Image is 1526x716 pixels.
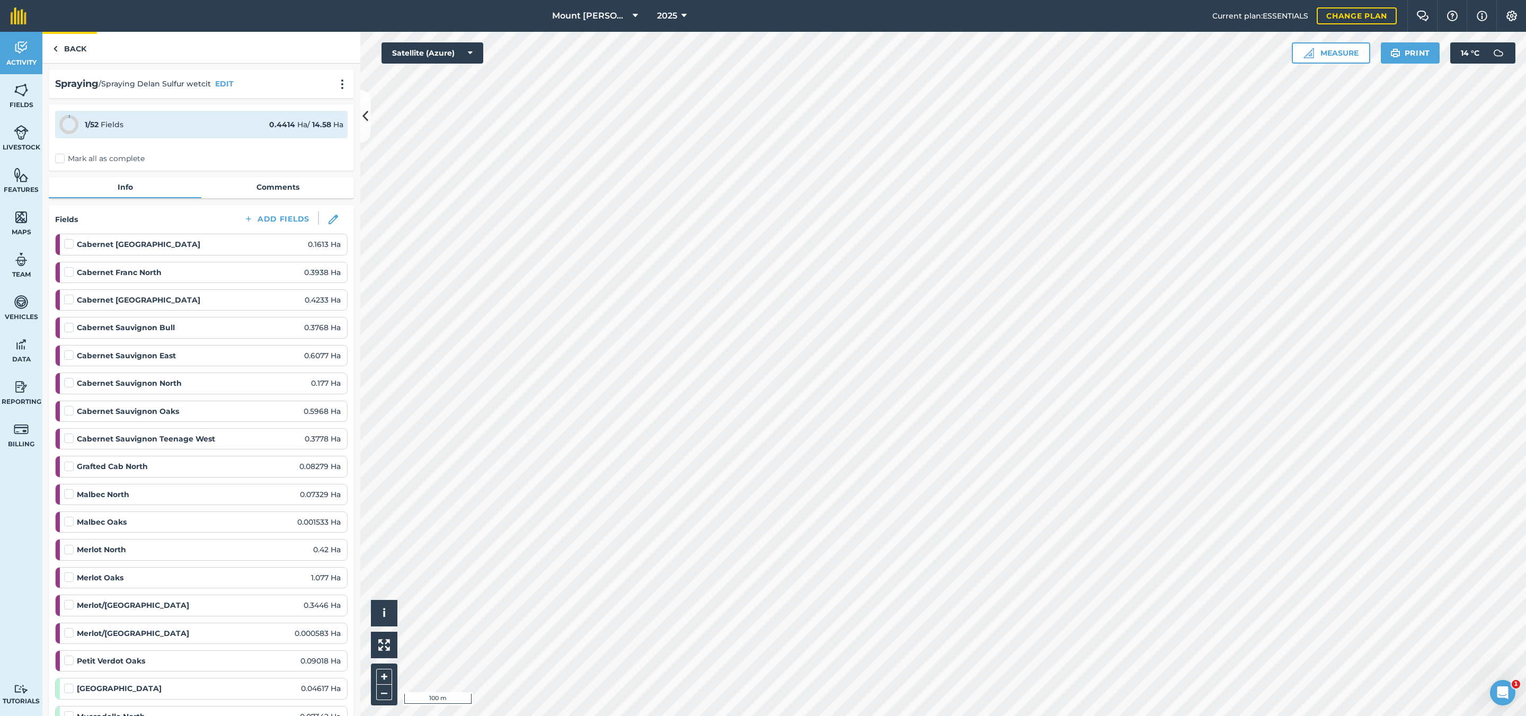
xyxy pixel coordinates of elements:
[269,120,295,129] strong: 0.4414
[304,599,341,611] span: 0.3446 Ha
[14,82,29,98] img: svg+xml;base64,PHN2ZyB4bWxucz0iaHR0cDovL3d3dy53My5vcmcvMjAwMC9zdmciIHdpZHRoPSI1NiIgaGVpZ2h0PSI2MC...
[55,76,99,92] h2: Spraying
[77,489,129,500] strong: Malbec North
[55,214,78,225] h4: Fields
[295,627,341,639] span: 0.000583 Ha
[99,78,211,90] span: / Spraying Delan Sulfur wetcit
[1512,680,1520,688] span: 1
[77,655,145,667] strong: Petit Verdot Oaks
[77,267,162,278] strong: Cabernet Franc North
[49,177,201,197] a: Info
[14,167,29,183] img: svg+xml;base64,PHN2ZyB4bWxucz0iaHR0cDovL3d3dy53My5vcmcvMjAwMC9zdmciIHdpZHRoPSI1NiIgaGVpZ2h0PSI2MC...
[1390,47,1400,59] img: svg+xml;base64,PHN2ZyB4bWxucz0iaHR0cDovL3d3dy53My5vcmcvMjAwMC9zdmciIHdpZHRoPSIxOSIgaGVpZ2h0PSIyNC...
[14,125,29,140] img: svg+xml;base64,PD94bWwgdmVyc2lvbj0iMS4wIiBlbmNvZGluZz0idXRmLTgiPz4KPCEtLSBHZW5lcmF0b3I6IEFkb2JlIE...
[1292,42,1370,64] button: Measure
[201,177,354,197] a: Comments
[14,209,29,225] img: svg+xml;base64,PHN2ZyB4bWxucz0iaHR0cDovL3d3dy53My5vcmcvMjAwMC9zdmciIHdpZHRoPSI1NiIgaGVpZ2h0PSI2MC...
[14,337,29,352] img: svg+xml;base64,PD94bWwgdmVyc2lvbj0iMS4wIiBlbmNvZGluZz0idXRmLTgiPz4KPCEtLSBHZW5lcmF0b3I6IEFkb2JlIE...
[14,40,29,56] img: svg+xml;base64,PD94bWwgdmVyc2lvbj0iMS4wIiBlbmNvZGluZz0idXRmLTgiPz4KPCEtLSBHZW5lcmF0b3I6IEFkb2JlIE...
[77,405,179,417] strong: Cabernet Sauvignon Oaks
[383,606,386,620] span: i
[269,119,343,130] div: Ha / Ha
[235,211,318,226] button: Add Fields
[77,461,148,472] strong: Grafted Cab North
[657,10,677,22] span: 2025
[301,683,341,694] span: 0.04617 Ha
[77,433,215,445] strong: Cabernet Sauvignon Teenage West
[77,627,189,639] strong: Merlot/[GEOGRAPHIC_DATA]
[376,669,392,685] button: +
[42,32,97,63] a: Back
[215,78,234,90] button: EDIT
[77,377,182,389] strong: Cabernet Sauvignon North
[1488,42,1509,64] img: svg+xml;base64,PD94bWwgdmVyc2lvbj0iMS4wIiBlbmNvZGluZz0idXRmLTgiPz4KPCEtLSBHZW5lcmF0b3I6IEFkb2JlIE...
[300,655,341,667] span: 0.09018 Ha
[378,639,390,651] img: Four arrows, one pointing top left, one top right, one bottom right and the last bottom left
[77,294,200,306] strong: Cabernet [GEOGRAPHIC_DATA]
[1461,42,1479,64] span: 14 ° C
[304,405,341,417] span: 0.5968 Ha
[1317,7,1397,24] a: Change plan
[77,599,189,611] strong: Merlot/[GEOGRAPHIC_DATA]
[304,322,341,333] span: 0.3768 Ha
[1450,42,1515,64] button: 14 °C
[85,120,99,129] strong: 1 / 52
[1303,48,1314,58] img: Ruler icon
[14,421,29,437] img: svg+xml;base64,PD94bWwgdmVyc2lvbj0iMS4wIiBlbmNvZGluZz0idXRmLTgiPz4KPCEtLSBHZW5lcmF0b3I6IEFkb2JlIE...
[336,79,349,90] img: svg+xml;base64,PHN2ZyB4bWxucz0iaHR0cDovL3d3dy53My5vcmcvMjAwMC9zdmciIHdpZHRoPSIyMCIgaGVpZ2h0PSIyNC...
[300,489,341,500] span: 0.07329 Ha
[77,516,127,528] strong: Malbec Oaks
[55,153,145,164] label: Mark all as complete
[1446,11,1459,21] img: A question mark icon
[11,7,26,24] img: fieldmargin Logo
[77,683,162,694] strong: [GEOGRAPHIC_DATA]
[297,516,341,528] span: 0.001533 Ha
[77,544,126,555] strong: Merlot North
[308,238,341,250] span: 0.1613 Ha
[1381,42,1440,64] button: Print
[1477,10,1487,22] img: svg+xml;base64,PHN2ZyB4bWxucz0iaHR0cDovL3d3dy53My5vcmcvMjAwMC9zdmciIHdpZHRoPSIxNyIgaGVpZ2h0PSIxNy...
[53,42,58,55] img: svg+xml;base64,PHN2ZyB4bWxucz0iaHR0cDovL3d3dy53My5vcmcvMjAwMC9zdmciIHdpZHRoPSI5IiBoZWlnaHQ9IjI0Ii...
[371,600,397,626] button: i
[329,215,338,224] img: svg+xml;base64,PHN2ZyB3aWR0aD0iMTgiIGhlaWdodD0iMTgiIHZpZXdCb3g9IjAgMCAxOCAxOCIgZmlsbD0ibm9uZSIgeG...
[311,572,341,584] span: 1.077 Ha
[304,350,341,361] span: 0.6077 Ha
[14,252,29,268] img: svg+xml;base64,PD94bWwgdmVyc2lvbj0iMS4wIiBlbmNvZGluZz0idXRmLTgiPz4KPCEtLSBHZW5lcmF0b3I6IEFkb2JlIE...
[299,461,341,472] span: 0.08279 Ha
[85,119,123,130] div: Fields
[77,322,175,333] strong: Cabernet Sauvignon Bull
[77,350,176,361] strong: Cabernet Sauvignon East
[552,10,628,22] span: Mount [PERSON_NAME]
[1505,11,1518,21] img: A cog icon
[77,572,123,584] strong: Merlot Oaks
[77,238,200,250] strong: Cabernet [GEOGRAPHIC_DATA]
[1212,10,1308,22] span: Current plan : ESSENTIALS
[376,685,392,700] button: –
[311,377,341,389] span: 0.177 Ha
[304,267,341,278] span: 0.3938 Ha
[14,379,29,395] img: svg+xml;base64,PD94bWwgdmVyc2lvbj0iMS4wIiBlbmNvZGluZz0idXRmLTgiPz4KPCEtLSBHZW5lcmF0b3I6IEFkb2JlIE...
[305,433,341,445] span: 0.3778 Ha
[1416,11,1429,21] img: Two speech bubbles overlapping with the left bubble in the forefront
[1490,680,1515,705] iframe: Intercom live chat
[305,294,341,306] span: 0.4233 Ha
[14,294,29,310] img: svg+xml;base64,PD94bWwgdmVyc2lvbj0iMS4wIiBlbmNvZGluZz0idXRmLTgiPz4KPCEtLSBHZW5lcmF0b3I6IEFkb2JlIE...
[14,684,29,694] img: svg+xml;base64,PD94bWwgdmVyc2lvbj0iMS4wIiBlbmNvZGluZz0idXRmLTgiPz4KPCEtLSBHZW5lcmF0b3I6IEFkb2JlIE...
[312,120,331,129] strong: 14.58
[313,544,341,555] span: 0.42 Ha
[381,42,483,64] button: Satellite (Azure)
